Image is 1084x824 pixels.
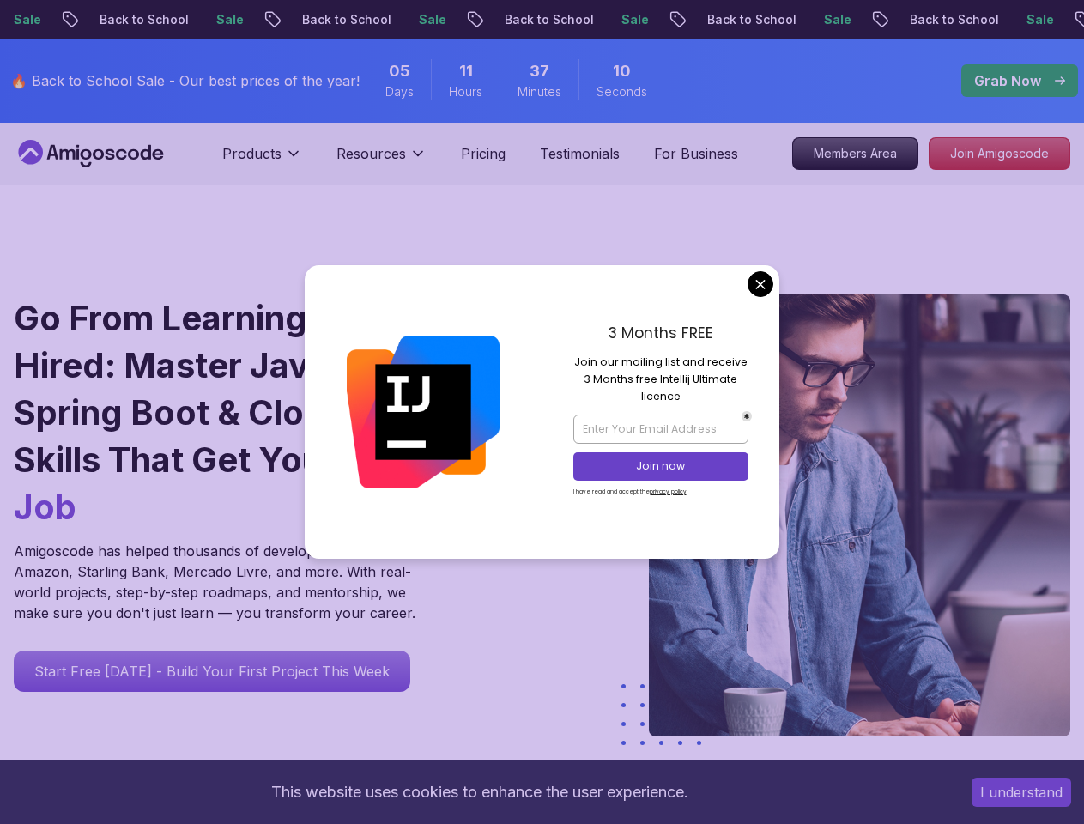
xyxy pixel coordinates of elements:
p: Sale [803,11,858,28]
span: Hours [449,83,482,100]
a: Members Area [792,137,918,170]
a: Join Amigoscode [929,137,1070,170]
span: 37 Minutes [530,59,549,83]
a: Testimonials [540,143,620,164]
p: Grab Now [974,70,1041,91]
button: Resources [336,143,427,178]
p: Back to School [889,11,1006,28]
p: Back to School [687,11,803,28]
span: Job [14,486,76,528]
p: Sale [1006,11,1061,28]
h1: Go From Learning to Hired: Master Java, Spring Boot & Cloud Skills That Get You the [14,294,438,530]
span: Minutes [518,83,561,100]
p: 🔥 Back to School Sale - Our best prices of the year! [10,70,360,91]
span: 10 Seconds [613,59,631,83]
span: 11 Hours [459,59,473,83]
p: Sale [196,11,251,28]
img: hero [649,294,1070,736]
div: This website uses cookies to enhance the user experience. [13,773,946,811]
p: Join Amigoscode [930,138,1069,169]
p: Products [222,143,282,164]
span: Seconds [597,83,647,100]
p: Back to School [282,11,398,28]
p: Back to School [79,11,196,28]
span: Days [385,83,414,100]
button: Products [222,143,302,178]
span: 5 Days [389,59,410,83]
p: Resources [336,143,406,164]
a: Pricing [461,143,506,164]
p: Sale [398,11,453,28]
button: Accept cookies [972,778,1071,807]
a: Start Free [DATE] - Build Your First Project This Week [14,651,410,692]
p: Back to School [484,11,601,28]
p: Amigoscode has helped thousands of developers land roles at Amazon, Starling Bank, Mercado Livre,... [14,541,426,623]
p: Members Area [793,138,917,169]
a: For Business [654,143,738,164]
p: Sale [601,11,656,28]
